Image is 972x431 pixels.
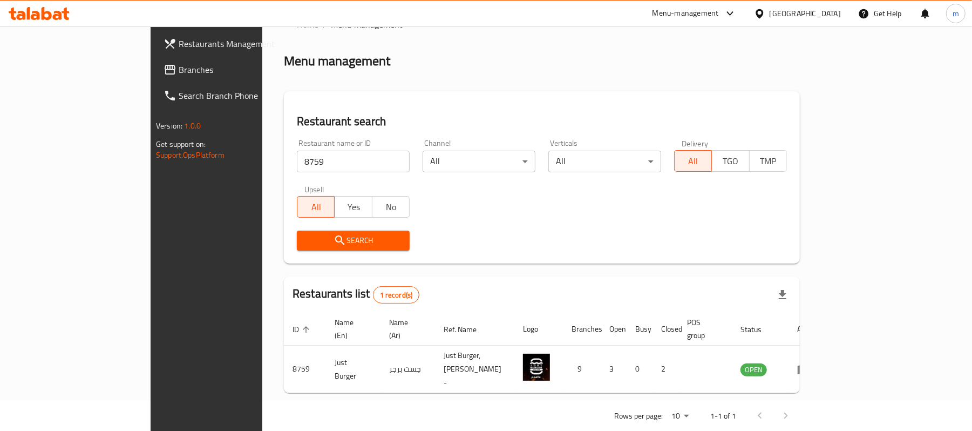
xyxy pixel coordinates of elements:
[953,8,959,19] span: m
[335,316,368,342] span: Name (En)
[601,346,627,393] td: 3
[155,83,313,109] a: Search Branch Phone
[711,150,749,172] button: TGO
[293,323,313,336] span: ID
[548,151,661,172] div: All
[323,18,327,31] li: /
[389,316,422,342] span: Name (Ar)
[179,89,304,102] span: Search Branch Phone
[797,363,817,376] div: Menu
[789,313,826,346] th: Action
[423,151,535,172] div: All
[373,290,419,300] span: 1 record(s)
[679,153,708,169] span: All
[682,139,709,147] label: Delivery
[297,196,335,218] button: All
[297,231,410,251] button: Search
[652,313,678,346] th: Closed
[627,313,652,346] th: Busy
[377,199,405,215] span: No
[155,57,313,83] a: Branches
[155,31,313,57] a: Restaurants Management
[523,354,550,381] img: Just Burger
[754,153,783,169] span: TMP
[156,148,225,162] a: Support.OpsPlatform
[770,8,841,19] div: [GEOGRAPHIC_DATA]
[749,150,787,172] button: TMP
[331,18,403,31] span: Menu management
[652,346,678,393] td: 2
[601,313,627,346] th: Open
[444,323,491,336] span: Ref. Name
[627,346,652,393] td: 0
[372,196,410,218] button: No
[563,313,601,346] th: Branches
[184,119,201,133] span: 1.0.0
[563,346,601,393] td: 9
[380,346,435,393] td: جست برجر
[297,113,787,130] h2: Restaurant search
[305,234,401,247] span: Search
[514,313,563,346] th: Logo
[770,282,796,308] div: Export file
[710,409,736,423] p: 1-1 of 1
[293,286,419,304] h2: Restaurants list
[740,323,776,336] span: Status
[339,199,368,215] span: Yes
[326,346,380,393] td: Just Burger
[334,196,372,218] button: Yes
[740,363,767,376] span: OPEN
[284,313,826,393] table: enhanced table
[373,286,420,304] div: Total records count
[304,185,324,193] label: Upsell
[297,151,410,172] input: Search for restaurant name or ID..
[652,7,719,20] div: Menu-management
[179,63,304,76] span: Branches
[156,137,206,151] span: Get support on:
[674,150,712,172] button: All
[667,408,693,425] div: Rows per page:
[435,346,514,393] td: Just Burger, [PERSON_NAME] -
[179,37,304,50] span: Restaurants Management
[302,199,330,215] span: All
[716,153,745,169] span: TGO
[156,119,182,133] span: Version:
[687,316,719,342] span: POS group
[614,409,663,423] p: Rows per page:
[284,52,390,70] h2: Menu management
